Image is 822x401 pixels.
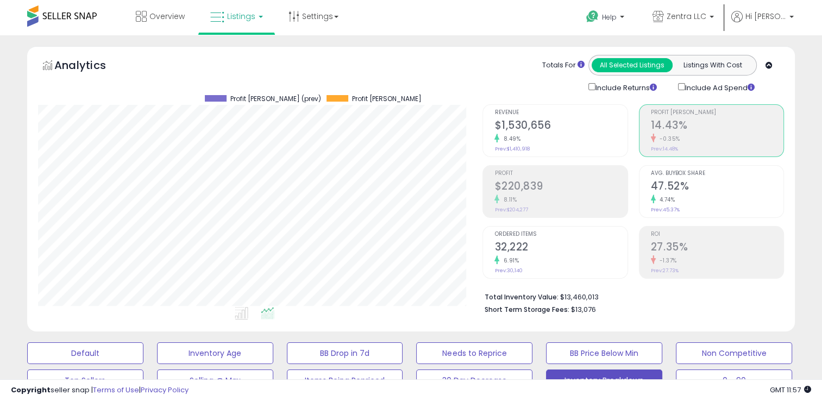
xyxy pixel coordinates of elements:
[227,11,255,22] span: Listings
[542,60,585,71] div: Totals For
[656,196,675,204] small: 4.74%
[494,110,627,116] span: Revenue
[27,369,143,391] button: Top Sellers
[602,12,617,22] span: Help
[230,95,321,103] span: Profit [PERSON_NAME] (prev)
[484,305,569,314] b: Short Term Storage Fees:
[651,110,783,116] span: Profit [PERSON_NAME]
[670,81,772,93] div: Include Ad Spend
[287,369,403,391] button: Items Being Repriced
[651,180,783,195] h2: 47.52%
[651,267,679,274] small: Prev: 27.73%
[651,171,783,177] span: Avg. Buybox Share
[745,11,786,22] span: Hi [PERSON_NAME]
[352,95,422,103] span: Profit [PERSON_NAME]
[656,256,677,265] small: -1.37%
[93,385,139,395] a: Terms of Use
[578,2,635,35] a: Help
[570,304,595,315] span: $13,076
[54,58,127,76] h5: Analytics
[499,196,517,204] small: 8.11%
[494,231,627,237] span: Ordered Items
[592,58,673,72] button: All Selected Listings
[546,369,662,391] button: Inventory Breakdown
[651,231,783,237] span: ROI
[27,342,143,364] button: Default
[499,135,520,143] small: 8.49%
[651,119,783,134] h2: 14.43%
[672,58,753,72] button: Listings With Cost
[770,385,811,395] span: 2025-08-14 11:57 GMT
[580,81,670,93] div: Include Returns
[546,342,662,364] button: BB Price Below Min
[287,342,403,364] button: BB Drop in 7d
[494,267,522,274] small: Prev: 30,140
[494,119,627,134] h2: $1,530,656
[676,342,792,364] button: Non Competitive
[494,146,529,152] small: Prev: $1,410,918
[586,10,599,23] i: Get Help
[651,241,783,255] h2: 27.35%
[667,11,706,22] span: Zentra LLC
[416,342,532,364] button: Needs to Reprice
[731,11,794,35] a: Hi [PERSON_NAME]
[157,369,273,391] button: Selling @ Max
[656,135,680,143] small: -0.35%
[676,369,792,391] button: 0 - 90
[651,206,680,213] small: Prev: 45.37%
[494,171,627,177] span: Profit
[157,342,273,364] button: Inventory Age
[149,11,185,22] span: Overview
[499,256,519,265] small: 6.91%
[11,385,51,395] strong: Copyright
[494,180,627,195] h2: $220,839
[11,385,189,396] div: seller snap | |
[141,385,189,395] a: Privacy Policy
[416,369,532,391] button: 30 Day Decrease
[484,292,558,302] b: Total Inventory Value:
[494,241,627,255] h2: 32,222
[484,290,776,303] li: $13,460,013
[494,206,528,213] small: Prev: $204,277
[651,146,678,152] small: Prev: 14.48%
